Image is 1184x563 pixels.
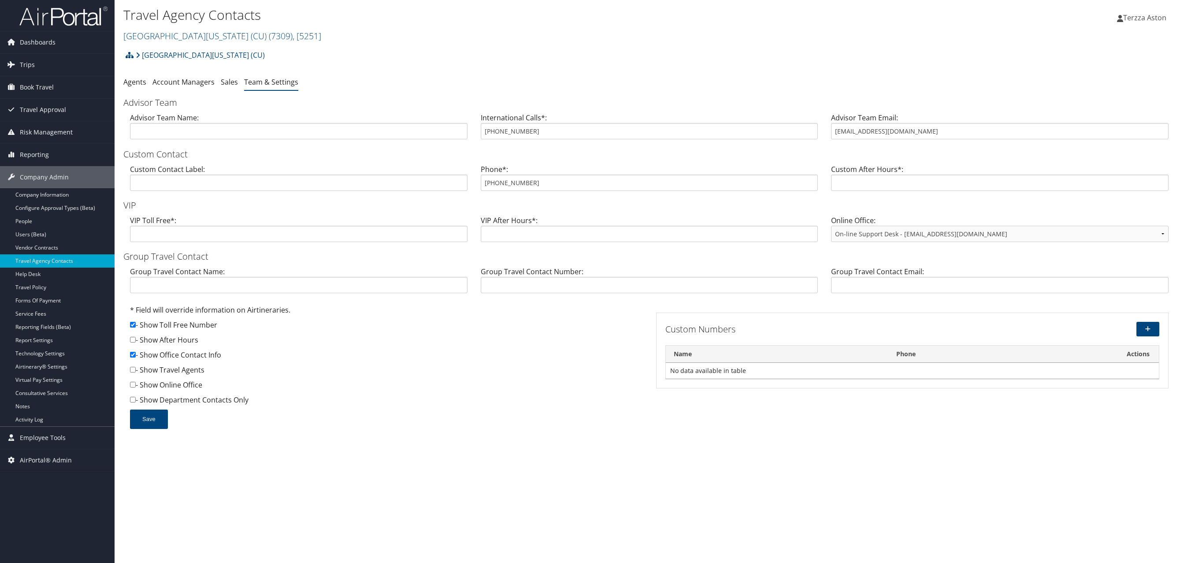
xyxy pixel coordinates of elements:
[123,215,474,249] div: VIP Toll Free*:
[824,164,1175,198] div: Custom After Hours*:
[152,77,215,87] a: Account Managers
[20,121,73,143] span: Risk Management
[474,112,825,146] div: International Calls*:
[824,266,1175,300] div: Group Travel Contact Email:
[20,76,54,98] span: Book Travel
[20,31,56,53] span: Dashboards
[20,166,69,188] span: Company Admin
[1123,13,1166,22] span: Terzza Aston
[123,199,1175,212] h3: VIP
[269,30,293,42] span: ( 7309 )
[123,77,146,87] a: Agents
[888,346,1117,363] th: Phone: activate to sort column ascending
[130,320,643,335] div: - Show Toll Free Number
[130,305,643,320] div: * Field will override information on Airtineraries.
[474,164,825,198] div: Phone*:
[20,54,35,76] span: Trips
[130,365,643,380] div: - Show Travel Agents
[293,30,321,42] span: , [ 5251 ]
[20,449,72,471] span: AirPortal® Admin
[474,266,825,300] div: Group Travel Contact Number:
[19,6,108,26] img: airportal-logo.png
[123,164,474,198] div: Custom Contact Label:
[244,77,298,87] a: Team & Settings
[123,250,1175,263] h3: Group Travel Contact
[221,77,238,87] a: Sales
[123,97,1175,109] h3: Advisor Team
[824,215,1175,249] div: Online Office:
[123,266,474,300] div: Group Travel Contact Name:
[20,144,49,166] span: Reporting
[665,323,992,336] h3: Custom Numbers
[666,346,888,363] th: Name: activate to sort column descending
[1117,4,1175,31] a: Terzza Aston
[123,148,1175,160] h3: Custom Contact
[1117,346,1159,363] th: Actions: activate to sort column ascending
[666,363,1159,379] td: No data available in table
[130,335,643,350] div: - Show After Hours
[130,350,643,365] div: - Show Office Contact Info
[136,46,265,64] a: [GEOGRAPHIC_DATA][US_STATE] (CU)
[824,112,1175,146] div: Advisor Team Email:
[20,99,66,121] span: Travel Approval
[123,112,474,146] div: Advisor Team Name:
[474,215,825,249] div: VIP After Hours*:
[130,395,643,410] div: - Show Department Contacts Only
[20,427,66,449] span: Employee Tools
[123,6,824,24] h1: Travel Agency Contacts
[130,410,168,429] button: Save
[130,380,643,395] div: - Show Online Office
[123,30,321,42] a: [GEOGRAPHIC_DATA][US_STATE] (CU)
